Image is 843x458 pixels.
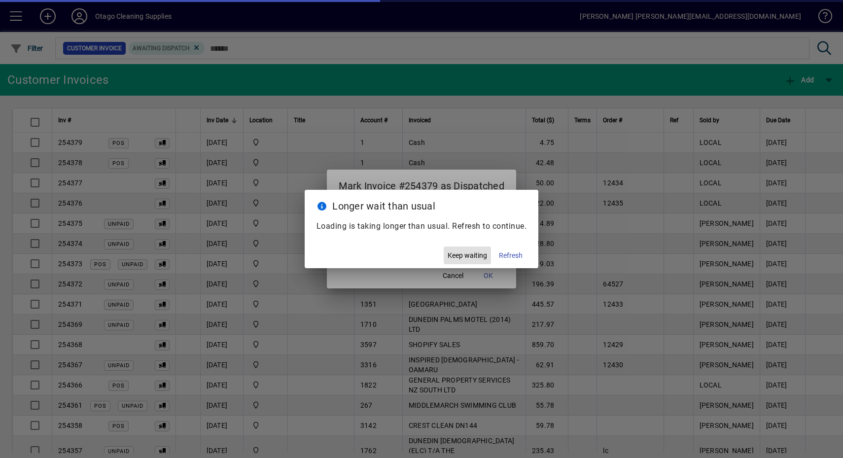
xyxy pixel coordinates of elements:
span: Longer wait than usual [332,200,435,212]
p: Loading is taking longer than usual. Refresh to continue. [316,220,527,232]
button: Refresh [495,247,527,264]
span: Keep waiting [448,250,487,261]
button: Keep waiting [444,247,491,264]
span: Refresh [499,250,523,261]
